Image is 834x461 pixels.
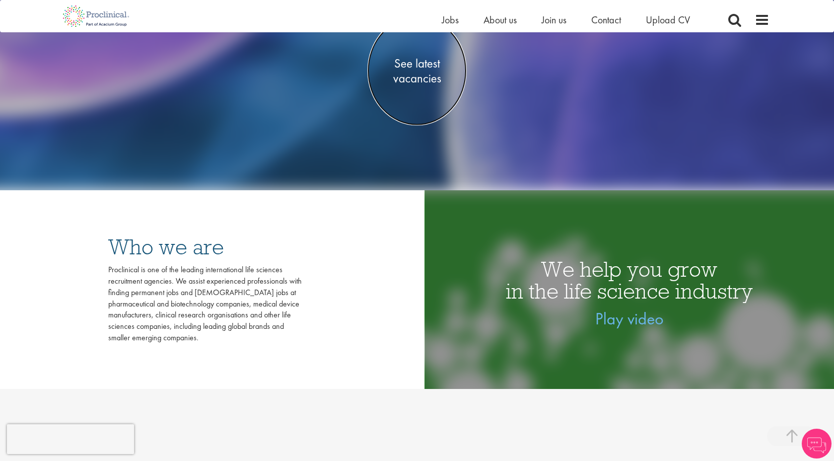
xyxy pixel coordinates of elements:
[442,13,459,26] a: Jobs
[484,13,517,26] a: About us
[367,56,467,86] span: See latest vacancies
[542,13,566,26] a: Join us
[424,258,834,302] h1: We help you grow in the life science industry
[367,16,467,126] a: See latestvacancies
[108,236,302,258] h3: Who we are
[595,308,664,329] a: Play video
[802,429,832,459] img: Chatbot
[591,13,621,26] a: Contact
[646,13,690,26] a: Upload CV
[7,424,134,454] iframe: reCAPTCHA
[108,264,302,344] div: Proclinical is one of the leading international life sciences recruitment agencies. We assist exp...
